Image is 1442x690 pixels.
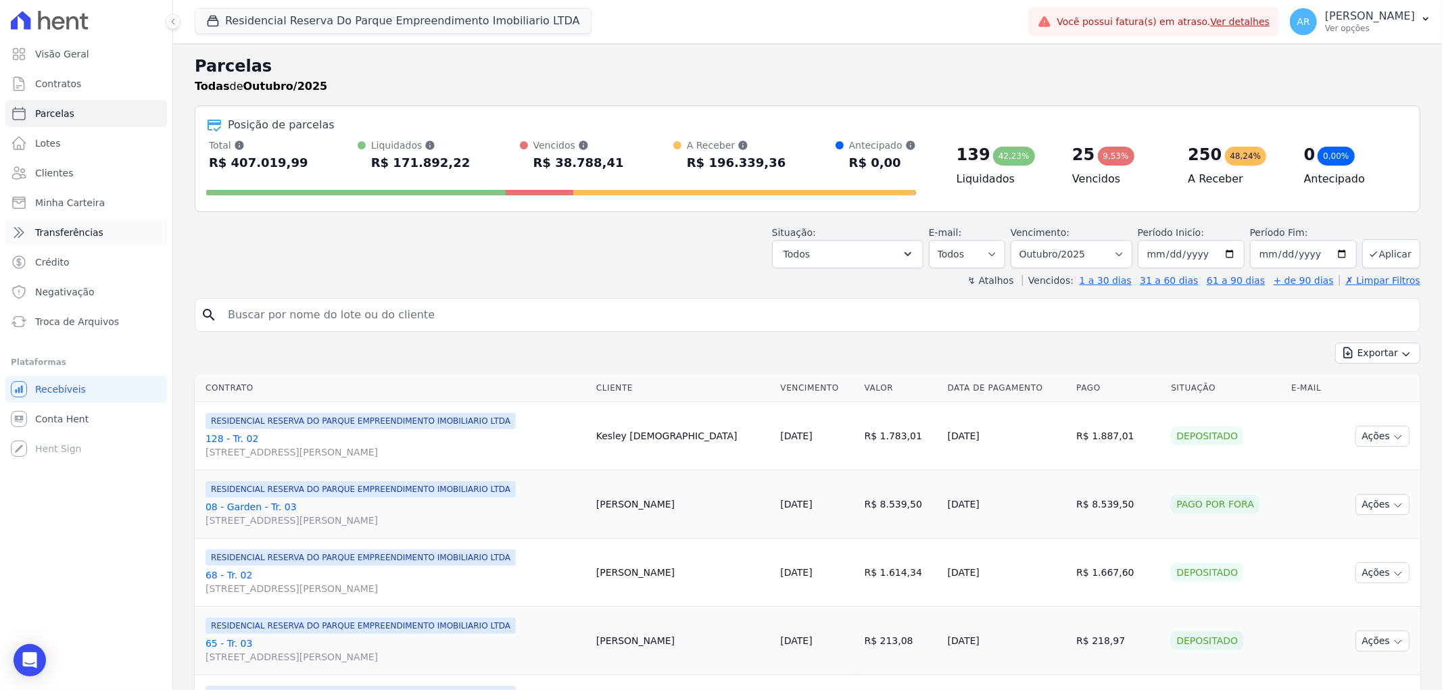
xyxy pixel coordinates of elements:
[781,499,813,510] a: [DATE]
[1072,144,1095,166] div: 25
[206,568,585,595] a: 68 - Tr. 02[STREET_ADDRESS][PERSON_NAME]
[1355,562,1410,583] button: Ações
[5,189,167,216] a: Minha Carteira
[1071,607,1165,675] td: R$ 218,97
[1355,426,1410,447] button: Ações
[1325,9,1415,23] p: [PERSON_NAME]
[1250,226,1357,240] label: Período Fim:
[35,412,89,426] span: Conta Hent
[1286,374,1335,402] th: E-mail
[35,47,89,61] span: Visão Geral
[195,80,230,93] strong: Todas
[1355,494,1410,515] button: Ações
[1325,23,1415,34] p: Ver opções
[206,618,516,634] span: RESIDENCIAL RESERVA DO PARQUE EMPREENDIMENTO IMOBILIARIO LTDA
[687,152,786,174] div: R$ 196.339,36
[1274,275,1334,286] a: + de 90 dias
[206,514,585,527] span: [STREET_ADDRESS][PERSON_NAME]
[35,226,103,239] span: Transferências
[1080,275,1132,286] a: 1 a 30 dias
[772,227,816,238] label: Situação:
[859,402,942,470] td: R$ 1.783,01
[942,402,1072,470] td: [DATE]
[533,152,624,174] div: R$ 38.788,41
[1071,470,1165,539] td: R$ 8.539,50
[1022,275,1074,286] label: Vencidos:
[228,117,335,133] div: Posição de parcelas
[784,246,810,262] span: Todos
[1011,227,1070,238] label: Vencimento:
[206,432,585,459] a: 128 - Tr. 02[STREET_ADDRESS][PERSON_NAME]
[35,315,119,328] span: Troca de Arquivos
[942,607,1072,675] td: [DATE]
[1335,343,1420,364] button: Exportar
[957,144,990,166] div: 139
[35,137,61,150] span: Lotes
[195,8,592,34] button: Residencial Reserva Do Parque Empreendimento Imobiliario LTDA
[5,308,167,335] a: Troca de Arquivos
[206,481,516,497] span: RESIDENCIAL RESERVA DO PARQUE EMPREENDIMENTO IMOBILIARIO LTDA
[775,374,859,402] th: Vencimento
[929,227,962,238] label: E-mail:
[1098,147,1134,166] div: 9,53%
[371,152,471,174] div: R$ 171.892,22
[1207,275,1265,286] a: 61 a 90 dias
[195,78,327,95] p: de
[967,275,1013,286] label: ↯ Atalhos
[35,107,74,120] span: Parcelas
[859,539,942,607] td: R$ 1.614,34
[5,100,167,127] a: Parcelas
[206,500,585,527] a: 08 - Garden - Tr. 03[STREET_ADDRESS][PERSON_NAME]
[1071,402,1165,470] td: R$ 1.887,01
[243,80,328,93] strong: Outubro/2025
[5,405,167,433] a: Conta Hent
[942,374,1072,402] th: Data de Pagamento
[206,650,585,664] span: [STREET_ADDRESS][PERSON_NAME]
[35,166,73,180] span: Clientes
[371,139,471,152] div: Liquidados
[1171,631,1243,650] div: Depositado
[591,607,775,675] td: [PERSON_NAME]
[1138,227,1204,238] label: Período Inicío:
[35,77,81,91] span: Contratos
[1297,17,1309,26] span: AR
[533,139,624,152] div: Vencidos
[206,549,516,566] span: RESIDENCIAL RESERVA DO PARQUE EMPREENDIMENTO IMOBILIARIO LTDA
[1362,239,1420,268] button: Aplicar
[206,637,585,664] a: 65 - Tr. 03[STREET_ADDRESS][PERSON_NAME]
[201,307,217,323] i: search
[859,374,942,402] th: Valor
[5,219,167,246] a: Transferências
[1171,426,1243,445] div: Depositado
[781,567,813,578] a: [DATE]
[35,383,86,396] span: Recebíveis
[1171,495,1259,514] div: Pago por fora
[14,644,46,676] div: Open Intercom Messenger
[849,139,916,152] div: Antecipado
[35,196,105,210] span: Minha Carteira
[195,54,1420,78] h2: Parcelas
[1188,171,1282,187] h4: A Receber
[859,607,942,675] td: R$ 213,08
[195,374,591,402] th: Contrato
[11,354,162,370] div: Plataformas
[1211,16,1270,27] a: Ver detalhes
[1339,275,1420,286] a: ✗ Limpar Filtros
[1071,374,1165,402] th: Pago
[781,635,813,646] a: [DATE]
[1071,539,1165,607] td: R$ 1.667,60
[591,470,775,539] td: [PERSON_NAME]
[5,159,167,187] a: Clientes
[35,285,95,299] span: Negativação
[206,413,516,429] span: RESIDENCIAL RESERVA DO PARQUE EMPREENDIMENTO IMOBILIARIO LTDA
[942,539,1072,607] td: [DATE]
[5,278,167,305] a: Negativação
[687,139,786,152] div: A Receber
[1140,275,1198,286] a: 31 a 60 dias
[5,130,167,157] a: Lotes
[5,249,167,276] a: Crédito
[220,301,1414,328] input: Buscar por nome do lote ou do cliente
[859,470,942,539] td: R$ 8.539,50
[1188,144,1222,166] div: 250
[5,70,167,97] a: Contratos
